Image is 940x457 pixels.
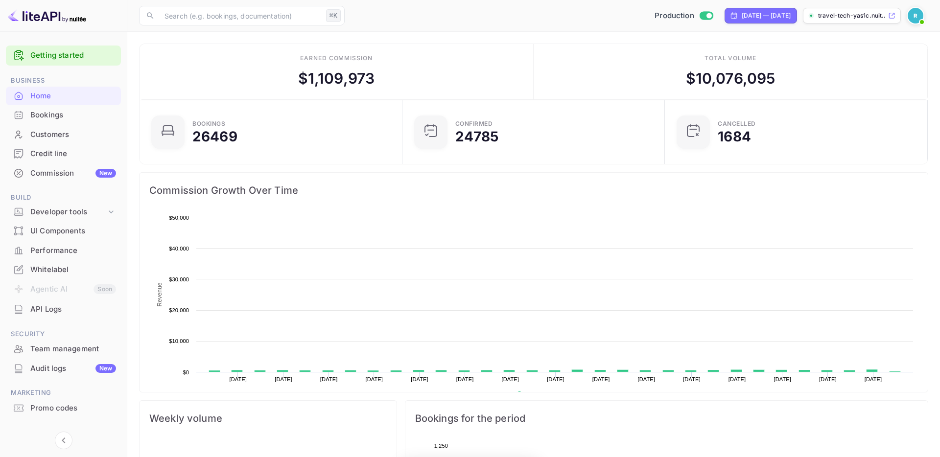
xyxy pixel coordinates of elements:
div: Developer tools [30,206,106,218]
a: UI Components [6,222,121,240]
img: Revolut [908,8,923,23]
span: Build [6,192,121,203]
text: [DATE] [774,376,791,382]
div: Promo codes [6,399,121,418]
div: Home [6,87,121,106]
div: New [95,169,116,178]
div: Confirmed [455,121,493,127]
a: API Logs [6,300,121,318]
text: [DATE] [728,376,746,382]
text: [DATE] [683,376,701,382]
span: Weekly volume [149,411,387,426]
a: Performance [6,241,121,259]
div: Developer tools [6,204,121,221]
span: Business [6,75,121,86]
div: Bookings [192,121,225,127]
span: Bookings for the period [415,411,918,426]
div: Customers [30,129,116,140]
span: Production [655,10,694,22]
text: $40,000 [169,246,189,251]
div: CANCELLED [718,121,756,127]
a: Getting started [30,50,116,61]
span: Commission Growth Over Time [149,183,918,198]
text: $30,000 [169,276,189,282]
a: Team management [6,340,121,358]
p: travel-tech-yas1c.nuit... [818,11,886,20]
div: Home [30,91,116,102]
text: [DATE] [366,376,383,382]
text: [DATE] [320,376,338,382]
a: Bookings [6,106,121,124]
span: Marketing [6,388,121,398]
text: $0 [183,369,189,375]
div: New [95,364,116,373]
div: API Logs [30,304,116,315]
div: Total volume [705,54,757,63]
button: Collapse navigation [55,432,72,449]
div: $ 10,076,095 [686,68,775,90]
div: Earned commission [300,54,373,63]
div: Switch to Sandbox mode [651,10,717,22]
div: Bookings [30,110,116,121]
text: [DATE] [411,376,428,382]
text: [DATE] [592,376,610,382]
div: UI Components [30,226,116,237]
text: Revenue [526,391,551,398]
div: Customers [6,125,121,144]
text: [DATE] [865,376,882,382]
div: Whitelabel [6,260,121,279]
text: [DATE] [456,376,474,382]
div: Promo codes [30,403,116,414]
div: $ 1,109,973 [298,68,375,90]
div: 24785 [455,130,499,143]
text: [DATE] [819,376,837,382]
text: [DATE] [275,376,292,382]
div: Credit line [6,144,121,163]
div: CommissionNew [6,164,121,183]
text: $10,000 [169,338,189,344]
div: Credit line [30,148,116,160]
div: Bookings [6,106,121,125]
div: API Logs [6,300,121,319]
input: Search (e.g. bookings, documentation) [159,6,322,25]
span: Security [6,329,121,340]
a: Promo codes [6,399,121,417]
a: Home [6,87,121,105]
div: 26469 [192,130,237,143]
text: $50,000 [169,215,189,221]
div: 1684 [718,130,751,143]
div: Audit logs [30,363,116,374]
img: LiteAPI logo [8,8,86,23]
text: Revenue [156,282,163,306]
div: Team management [6,340,121,359]
div: Team management [30,343,116,355]
text: $20,000 [169,307,189,313]
div: [DATE] — [DATE] [742,11,791,20]
div: ⌘K [326,9,341,22]
a: Whitelabel [6,260,121,278]
text: [DATE] [501,376,519,382]
text: [DATE] [637,376,655,382]
div: Commission [30,168,116,179]
div: Whitelabel [30,264,116,275]
div: Performance [30,245,116,256]
text: 1,250 [434,443,447,449]
a: Credit line [6,144,121,162]
a: Audit logsNew [6,359,121,377]
div: UI Components [6,222,121,241]
text: [DATE] [230,376,247,382]
a: CommissionNew [6,164,121,182]
text: [DATE] [547,376,564,382]
a: Customers [6,125,121,143]
div: Getting started [6,46,121,66]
